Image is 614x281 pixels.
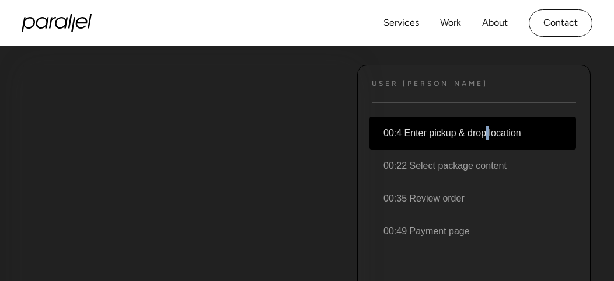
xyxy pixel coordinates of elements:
li: 00:49 Payment page [369,215,576,248]
h4: User [PERSON_NAME] [372,79,488,88]
li: 00:22 Select package content [369,150,576,182]
li: 00:4 Enter pickup & drop location [369,117,576,150]
a: Services [383,15,419,32]
li: 00:35 Review order [369,182,576,215]
a: About [482,15,508,32]
a: Contact [529,9,592,37]
a: home [22,14,92,32]
a: Work [440,15,461,32]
